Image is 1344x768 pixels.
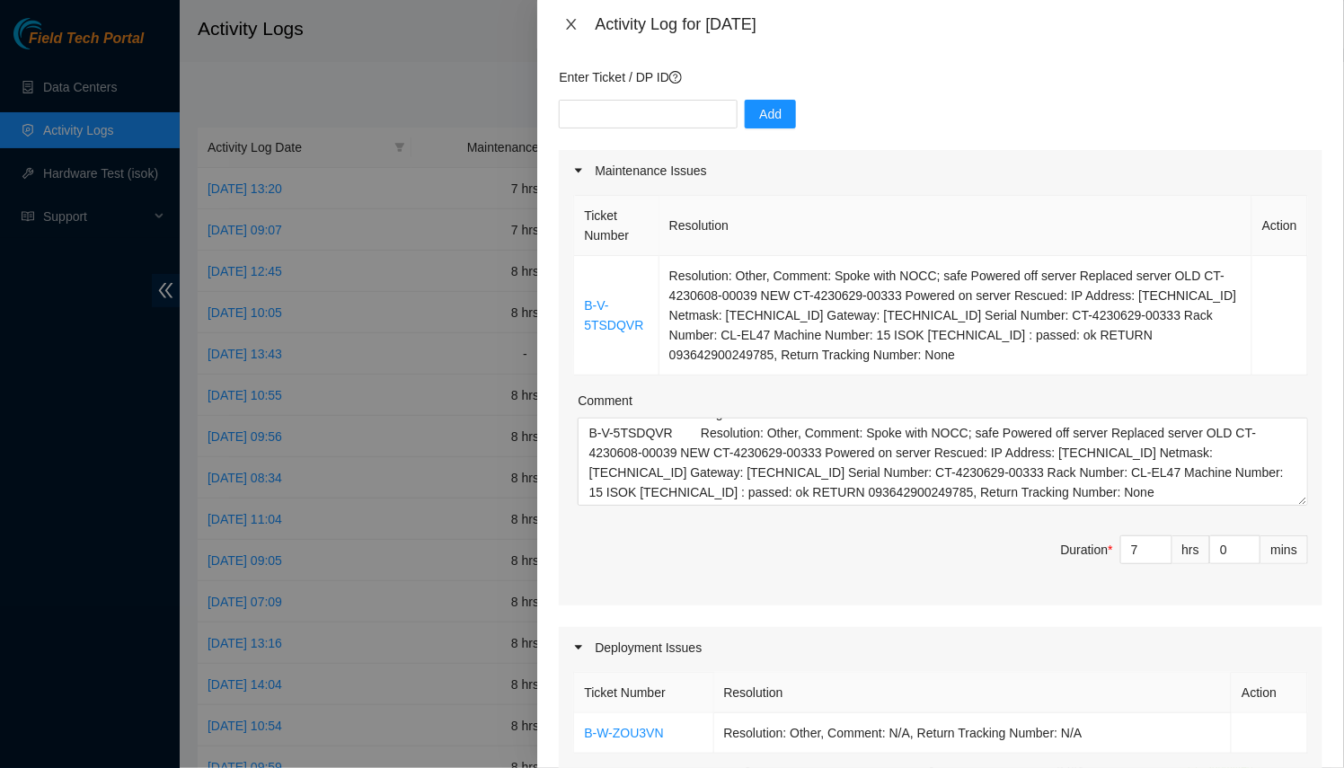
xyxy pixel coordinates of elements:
[564,17,579,31] span: close
[559,150,1322,191] div: Maintenance Issues
[559,627,1322,668] div: Deployment Issues
[659,196,1252,256] th: Resolution
[584,298,643,332] a: B-V-5TSDQVR
[659,256,1252,375] td: Resolution: Other, Comment: Spoke with NOCC; safe Powered off server Replaced server OLD CT-42306...
[759,104,782,124] span: Add
[584,726,663,740] a: B-W-ZOU3VN
[1252,196,1308,256] th: Action
[574,196,659,256] th: Ticket Number
[559,67,1322,87] p: Enter Ticket / DP ID
[714,673,1233,713] th: Resolution
[578,418,1308,506] textarea: Comment
[573,165,584,176] span: caret-right
[1260,535,1308,564] div: mins
[578,391,632,410] label: Comment
[669,71,682,84] span: question-circle
[559,16,584,33] button: Close
[1232,673,1308,713] th: Action
[595,14,1322,34] div: Activity Log for [DATE]
[1061,540,1113,560] div: Duration
[573,642,584,653] span: caret-right
[1172,535,1210,564] div: hrs
[574,673,713,713] th: Ticket Number
[714,713,1233,754] td: Resolution: Other, Comment: N/A, Return Tracking Number: N/A
[745,100,796,128] button: Add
